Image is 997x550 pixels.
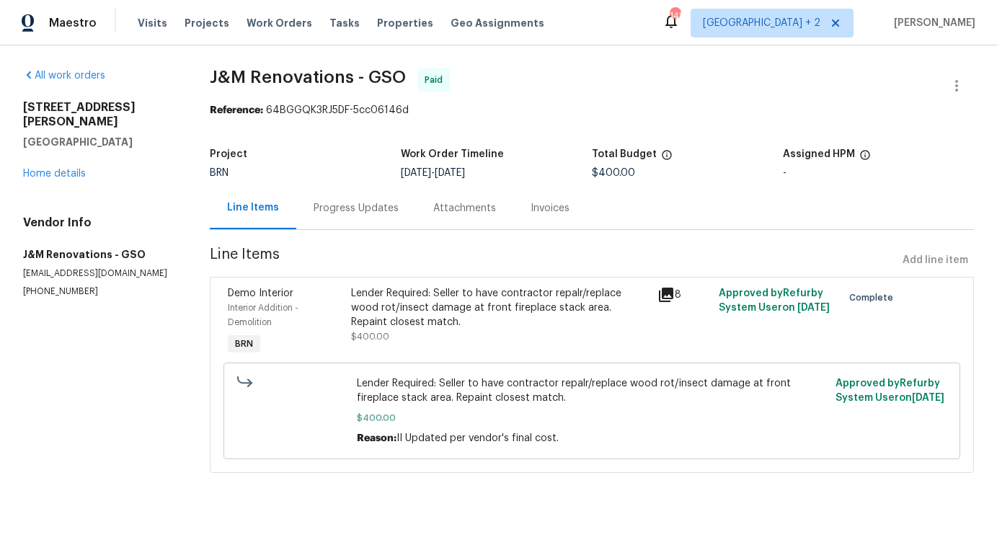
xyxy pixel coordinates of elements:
[23,285,175,298] p: [PHONE_NUMBER]
[396,433,559,443] span: II Updated per vendor's final cost.
[592,168,635,178] span: $400.00
[185,16,229,30] span: Projects
[23,267,175,280] p: [EMAIL_ADDRESS][DOMAIN_NAME]
[719,288,830,313] span: Approved by Refurby System User on
[314,201,399,216] div: Progress Updates
[433,201,496,216] div: Attachments
[377,16,433,30] span: Properties
[227,200,279,215] div: Line Items
[247,16,312,30] span: Work Orders
[661,149,673,168] span: The total cost of line items that have been proposed by Opendoor. This sum includes line items th...
[357,376,827,405] span: Lender Required: Seller to have contractor repalr/replace wood rot/insect damage at front firepla...
[670,9,680,23] div: 148
[23,71,105,81] a: All work orders
[849,290,899,305] span: Complete
[531,201,570,216] div: Invoices
[138,16,167,30] span: Visits
[210,149,247,159] h5: Project
[210,103,974,117] div: 64BGGQK3RJ5DF-5cc06146d
[23,247,175,262] h5: J&M Renovations - GSO
[451,16,544,30] span: Geo Assignments
[836,378,944,403] span: Approved by Refurby System User on
[401,168,465,178] span: -
[797,303,830,313] span: [DATE]
[210,68,406,86] span: J&M Renovations - GSO
[351,332,389,341] span: $400.00
[703,16,820,30] span: [GEOGRAPHIC_DATA] + 2
[49,16,97,30] span: Maestro
[357,411,827,425] span: $400.00
[210,168,229,178] span: BRN
[23,100,175,129] h2: [STREET_ADDRESS][PERSON_NAME]
[401,149,504,159] h5: Work Order Timeline
[888,16,975,30] span: [PERSON_NAME]
[23,135,175,149] h5: [GEOGRAPHIC_DATA]
[357,433,396,443] span: Reason:
[351,286,650,329] div: Lender Required: Seller to have contractor repalr/replace wood rot/insect damage at front firepla...
[435,168,465,178] span: [DATE]
[401,168,431,178] span: [DATE]
[228,288,293,298] span: Demo Interior
[329,18,360,28] span: Tasks
[23,169,86,179] a: Home details
[425,73,448,87] span: Paid
[783,149,855,159] h5: Assigned HPM
[23,216,175,230] h4: Vendor Info
[210,105,263,115] b: Reference:
[783,168,974,178] div: -
[657,286,710,303] div: 8
[912,393,944,403] span: [DATE]
[859,149,871,168] span: The hpm assigned to this work order.
[592,149,657,159] h5: Total Budget
[229,337,259,351] span: BRN
[210,247,897,274] span: Line Items
[228,303,298,327] span: Interior Addition - Demolition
